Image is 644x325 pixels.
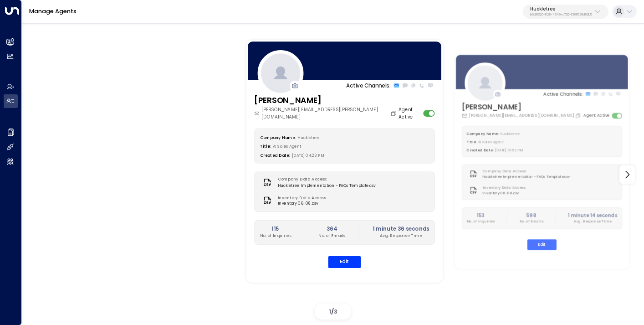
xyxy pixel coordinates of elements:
h2: 153 [467,212,495,219]
span: Inventory 06-08.csv [278,201,330,207]
button: Huckletreeb7af8320-f128-4349-a726-f388528d82b5 [523,5,608,19]
label: Title: [260,144,271,149]
h2: 1 minute 36 seconds [373,225,429,233]
p: Avg. Response Time [567,219,617,224]
p: No. of Emails [519,219,543,224]
span: AI Sales Agent [478,139,503,144]
p: Avg. Response Time [373,233,429,239]
span: Huckletree Implementation - FAQs Template.csv [482,174,569,180]
label: Agent Active [583,113,610,119]
p: No. of Emails [318,233,345,239]
label: Company Name: [467,131,499,136]
span: 3 [334,308,337,315]
label: Inventory Data Access: [482,185,526,191]
label: Company Data Access: [482,169,567,174]
h3: [PERSON_NAME] [461,102,582,113]
label: Company Name: [260,134,296,140]
a: Manage Agents [29,7,77,15]
span: [DATE] 04:23 PM [292,153,324,158]
label: Inventory Data Access: [278,195,327,201]
h2: 115 [260,225,291,233]
span: Inventory 06-08.csv [482,191,529,196]
h3: [PERSON_NAME] [254,95,399,107]
div: [PERSON_NAME][EMAIL_ADDRESS][PERSON_NAME][DOMAIN_NAME] [254,107,399,120]
p: Active Channels: [346,82,390,89]
span: [DATE] 01:52 PM [495,148,523,152]
span: 1 [329,308,331,315]
p: No. of Inquiries [467,219,495,224]
p: Huckletree [530,6,592,12]
label: Title: [467,139,476,144]
span: Huckletree [297,134,319,140]
span: Huckletree Implementation - FAQs Template.csv [278,182,376,188]
div: [PERSON_NAME][EMAIL_ADDRESS][DOMAIN_NAME] [461,113,582,119]
button: Copy [575,113,582,119]
label: Agent Active [399,107,421,120]
div: / [315,304,351,320]
p: No. of Inquiries [260,233,291,239]
button: Edit [527,239,556,250]
p: Active Channels: [543,90,583,97]
h2: 598 [519,212,543,219]
span: Huckletree [500,131,519,136]
span: AI Sales Agent [273,144,302,149]
button: Edit [328,256,361,268]
label: Created Date: [467,148,493,152]
label: Company Data Access: [278,176,373,182]
h2: 364 [318,225,345,233]
label: Created Date: [260,153,290,158]
h2: 1 minute 14 seconds [567,212,617,219]
button: Copy [390,110,399,116]
p: b7af8320-f128-4349-a726-f388528d82b5 [530,13,592,16]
